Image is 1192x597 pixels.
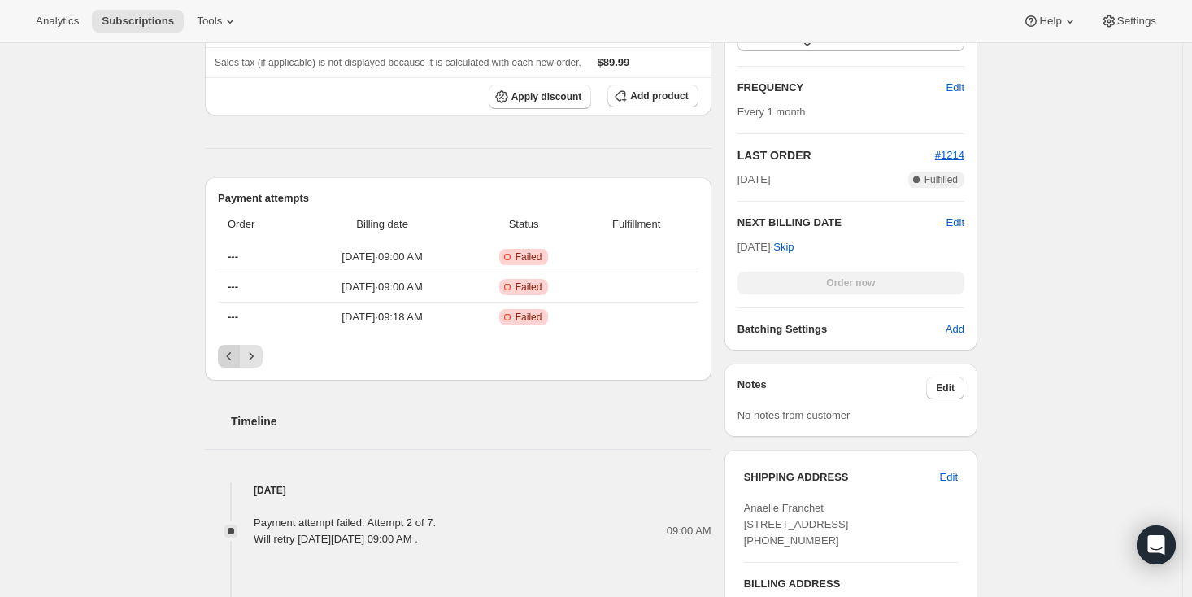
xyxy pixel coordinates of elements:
[1091,10,1166,33] button: Settings
[472,216,574,233] span: Status
[946,215,964,231] button: Edit
[302,249,463,265] span: [DATE] · 09:00 AM
[773,239,794,255] span: Skip
[102,15,174,28] span: Subscriptions
[1137,525,1176,564] div: Open Intercom Messenger
[737,147,935,163] h2: LAST ORDER
[218,345,241,368] button: Previous
[240,345,263,368] button: Next
[667,523,711,539] span: 09:00 AM
[940,469,958,486] span: Edit
[630,89,688,102] span: Add product
[228,311,238,323] span: ---
[205,482,711,499] h4: [DATE]
[1039,15,1061,28] span: Help
[231,413,711,429] h2: Timeline
[937,75,974,101] button: Edit
[1013,10,1087,33] button: Help
[302,279,463,295] span: [DATE] · 09:00 AM
[935,147,964,163] button: #1214
[489,85,592,109] button: Apply discount
[302,216,463,233] span: Billing date
[744,502,849,547] span: Anaelle Franchet [STREET_ADDRESS] [PHONE_NUMBER]
[737,215,946,231] h2: NEXT BILLING DATE
[228,251,238,263] span: ---
[737,321,946,338] h6: Batching Settings
[737,172,771,188] span: [DATE]
[946,321,964,338] span: Add
[302,309,463,325] span: [DATE] · 09:18 AM
[585,216,689,233] span: Fulfillment
[930,464,968,490] button: Edit
[946,80,964,96] span: Edit
[737,106,806,118] span: Every 1 month
[516,251,542,264] span: Failed
[516,311,542,324] span: Failed
[763,234,803,260] button: Skip
[744,576,958,592] h3: BILLING ADDRESS
[926,377,964,399] button: Edit
[254,515,436,547] div: Payment attempt failed. Attempt 2 of 7. Will retry [DATE][DATE] 09:00 AM .
[1117,15,1156,28] span: Settings
[936,316,974,342] button: Add
[936,381,955,394] span: Edit
[92,10,184,33] button: Subscriptions
[598,56,630,68] span: $89.99
[607,85,698,107] button: Add product
[737,80,946,96] h2: FREQUENCY
[215,57,581,68] span: Sales tax (if applicable) is not displayed because it is calculated with each new order.
[737,377,927,399] h3: Notes
[218,345,698,368] nav: Pagination
[737,241,794,253] span: [DATE] ·
[187,10,248,33] button: Tools
[228,281,238,293] span: ---
[511,90,582,103] span: Apply discount
[737,409,850,421] span: No notes from customer
[218,190,698,207] h2: Payment attempts
[516,281,542,294] span: Failed
[197,15,222,28] span: Tools
[744,469,940,486] h3: SHIPPING ADDRESS
[26,10,89,33] button: Analytics
[924,173,958,186] span: Fulfilled
[36,15,79,28] span: Analytics
[218,207,297,242] th: Order
[935,149,964,161] a: #1214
